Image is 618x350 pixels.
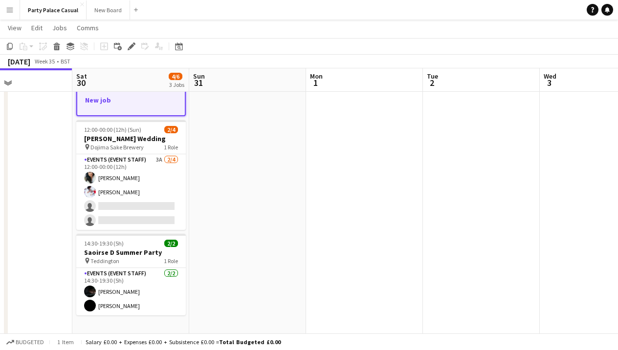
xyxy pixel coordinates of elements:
[54,338,77,346] span: 1 item
[61,58,70,65] div: BST
[52,23,67,32] span: Jobs
[76,81,186,116] app-job-card: New job
[73,21,103,34] a: Comms
[169,81,184,88] div: 3 Jobs
[192,77,205,88] span: 31
[425,77,438,88] span: 2
[427,72,438,81] span: Tue
[309,77,323,88] span: 1
[48,21,71,34] a: Jobs
[8,23,22,32] span: View
[90,144,144,151] span: Dojima Sake Brewery
[32,58,57,65] span: Week 35
[164,126,178,133] span: 2/4
[4,21,25,34] a: View
[164,240,178,247] span: 2/2
[76,134,186,143] h3: [PERSON_NAME] Wedding
[76,154,186,230] app-card-role: Events (Event Staff)3A2/412:00-00:00 (12h)[PERSON_NAME][PERSON_NAME]
[8,57,30,66] div: [DATE]
[164,257,178,265] span: 1 Role
[77,96,185,104] h3: New job
[84,240,124,247] span: 14:30-19:30 (5h)
[76,72,87,81] span: Sat
[193,72,205,81] span: Sun
[169,73,182,80] span: 4/6
[77,23,99,32] span: Comms
[164,144,178,151] span: 1 Role
[31,23,43,32] span: Edit
[87,0,130,20] button: New Board
[86,338,281,346] div: Salary £0.00 + Expenses £0.00 + Subsistence £0.00 =
[20,0,87,20] button: Party Palace Casual
[75,77,87,88] span: 30
[16,339,44,346] span: Budgeted
[76,120,186,230] app-job-card: 12:00-00:00 (12h) (Sun)2/4[PERSON_NAME] Wedding Dojima Sake Brewery1 RoleEvents (Event Staff)3A2/...
[5,337,45,348] button: Budgeted
[544,72,556,81] span: Wed
[219,338,281,346] span: Total Budgeted £0.00
[90,257,119,265] span: Teddington
[84,126,141,133] span: 12:00-00:00 (12h) (Sun)
[27,21,46,34] a: Edit
[76,268,186,315] app-card-role: Events (Event Staff)2/214:30-19:30 (5h)[PERSON_NAME][PERSON_NAME]
[542,77,556,88] span: 3
[76,248,186,257] h3: Saoirse D Summer Party
[76,234,186,315] app-job-card: 14:30-19:30 (5h)2/2Saoirse D Summer Party Teddington1 RoleEvents (Event Staff)2/214:30-19:30 (5h)...
[310,72,323,81] span: Mon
